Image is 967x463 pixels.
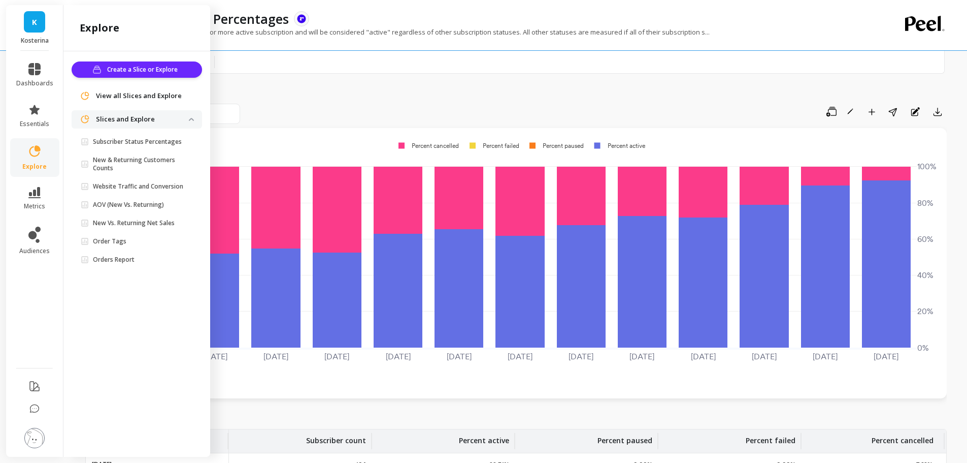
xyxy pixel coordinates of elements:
p: New & Returning Customers Counts [93,156,189,172]
p: Percent failed [746,429,795,446]
p: An Active Subscriber will have one or more active subscription and will be considered "active" re... [85,27,710,37]
span: essentials [20,120,49,128]
p: Orders Report [93,256,135,264]
span: View all Slices and Explore [96,91,182,101]
span: dashboards [16,79,53,87]
span: audiences [19,247,50,255]
span: Create a Slice or Explore [107,65,181,75]
span: metrics [24,202,45,210]
p: Kosterina [16,37,53,45]
img: api.recharge.svg [297,14,306,23]
img: navigation item icon [80,91,90,101]
p: Order Tags [93,237,126,245]
p: New Vs. Returning Net Sales [93,219,175,227]
span: K [32,16,37,28]
p: AOV (New Vs. Returning) [93,201,164,209]
p: Percent cancelled [872,429,933,446]
p: Subscriber count [306,429,366,446]
h2: explore [80,21,119,35]
p: Subscriber Status Percentages [93,138,182,146]
span: explore [22,163,47,171]
img: navigation item icon [80,114,90,125]
p: Website Traffic and Conversion [93,182,183,191]
p: Slices and Explore [96,114,189,125]
img: down caret icon [189,118,194,121]
p: Percent active [459,429,509,446]
p: Percent paused [597,429,652,446]
img: profile picture [24,428,45,448]
a: View all Slices and Explore [96,91,194,101]
button: Create a Slice or Explore [72,61,202,78]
